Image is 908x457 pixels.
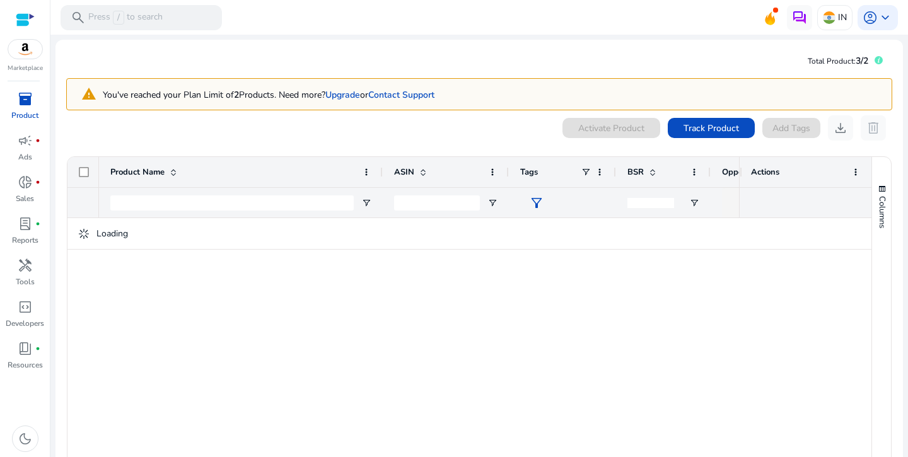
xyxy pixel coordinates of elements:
input: Product Name Filter Input [110,195,354,211]
span: Actions [751,166,779,178]
img: in.svg [823,11,835,24]
mat-icon: warning [72,84,103,105]
span: download [833,120,848,136]
span: campaign [18,133,33,148]
span: fiber_manual_record [35,221,40,226]
span: dark_mode [18,431,33,446]
img: amazon.svg [8,40,42,59]
button: Open Filter Menu [487,198,498,208]
p: Marketplace [8,64,43,73]
b: 2 [234,89,239,101]
button: Track Product [668,118,755,138]
p: Developers [6,318,44,329]
span: Track Product [684,122,739,135]
span: Columns [876,196,888,228]
span: or [325,89,368,101]
span: account_circle [863,10,878,25]
p: You've reached your Plan Limit of Products. Need more? [103,88,434,101]
span: fiber_manual_record [35,180,40,185]
p: IN [838,6,847,28]
span: book_4 [18,341,33,356]
span: keyboard_arrow_down [878,10,893,25]
p: Ads [18,151,32,163]
span: Opportunity Score [722,166,788,178]
span: handyman [18,258,33,273]
span: fiber_manual_record [35,346,40,351]
span: BSR [627,166,644,178]
input: ASIN Filter Input [394,195,480,211]
span: code_blocks [18,299,33,315]
p: Press to search [88,11,163,25]
span: Product Name [110,166,165,178]
span: search [71,10,86,25]
span: fiber_manual_record [35,138,40,143]
span: 3/2 [856,55,868,67]
button: download [828,115,853,141]
button: Open Filter Menu [361,198,371,208]
p: Reports [12,234,38,246]
button: Open Filter Menu [689,198,699,208]
p: Resources [8,359,43,371]
p: Product [11,110,38,121]
a: Upgrade [325,89,360,101]
span: ASIN [394,166,414,178]
span: Loading [96,228,128,240]
span: Tags [520,166,538,178]
a: Contact Support [368,89,434,101]
span: donut_small [18,175,33,190]
p: Tools [16,276,35,287]
span: lab_profile [18,216,33,231]
span: Total Product: [808,56,856,66]
span: / [113,11,124,25]
span: filter_alt [529,195,544,211]
span: inventory_2 [18,91,33,107]
p: Sales [16,193,34,204]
